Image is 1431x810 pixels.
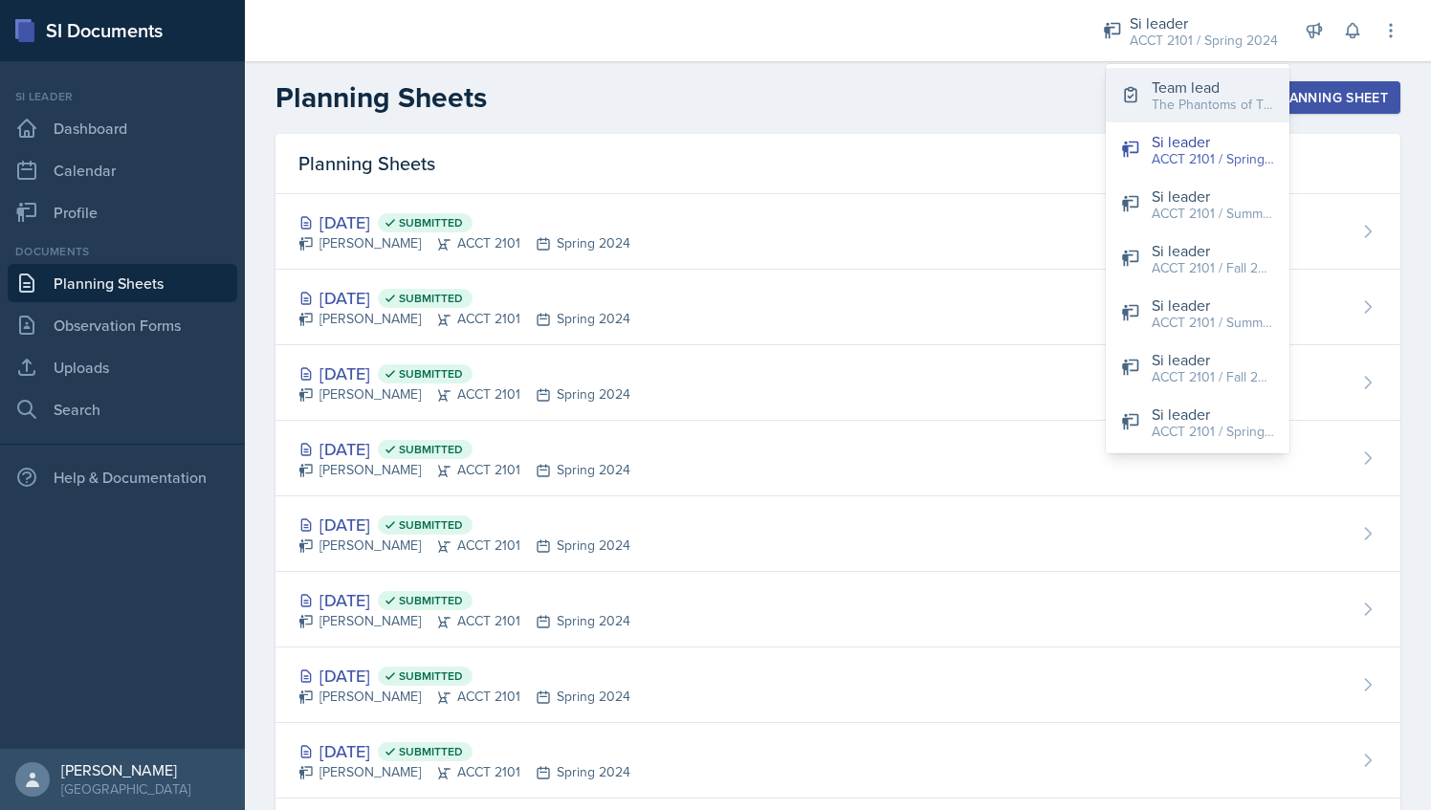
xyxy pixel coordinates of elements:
a: [DATE] Submitted [PERSON_NAME]ACCT 2101Spring 2024 [275,647,1400,723]
a: [DATE] Submitted [PERSON_NAME]ACCT 2101Spring 2024 [275,270,1400,345]
button: Si leader ACCT 2101 / Fall 2025 [1106,340,1289,395]
div: [DATE] [298,663,630,689]
button: Si leader ACCT 2101 / Spring 2024 [1106,122,1289,177]
span: Submitted [399,442,463,457]
a: Search [8,390,237,428]
div: Planning Sheets [275,134,1400,194]
span: Submitted [399,366,463,382]
div: ACCT 2101 / Summer 2025 [1152,313,1274,333]
a: [DATE] Submitted [PERSON_NAME]ACCT 2101Spring 2024 [275,496,1400,572]
button: Si leader ACCT 2101 / Summer 2024 [1106,177,1289,231]
div: ACCT 2101 / Spring 2025 [1152,422,1274,442]
div: ACCT 2101 / Summer 2024 [1152,204,1274,224]
a: Calendar [8,151,237,189]
a: Observation Forms [8,306,237,344]
div: [PERSON_NAME] [61,760,190,779]
div: [PERSON_NAME] ACCT 2101 Spring 2024 [298,460,630,480]
div: [PERSON_NAME] ACCT 2101 Spring 2024 [298,309,630,329]
h2: Planning Sheets [275,80,487,115]
a: [DATE] Submitted [PERSON_NAME]ACCT 2101Spring 2024 [275,421,1400,496]
span: Submitted [399,593,463,608]
span: Submitted [399,517,463,533]
div: [DATE] [298,285,630,311]
div: Help & Documentation [8,458,237,496]
div: Documents [8,243,237,260]
div: [DATE] [298,361,630,386]
a: Uploads [8,348,237,386]
div: Si leader [1152,348,1274,371]
div: Si leader [1130,11,1278,34]
a: Profile [8,193,237,231]
span: Submitted [399,215,463,230]
div: Si leader [1152,185,1274,208]
div: [DATE] [298,587,630,613]
div: ACCT 2101 / Spring 2024 [1152,149,1274,169]
button: Si leader ACCT 2101 / Fall 2024 [1106,231,1289,286]
div: ACCT 2101 / Fall 2025 [1152,367,1274,387]
div: [PERSON_NAME] ACCT 2101 Spring 2024 [298,687,630,707]
div: Team lead [1152,76,1274,99]
div: [DATE] [298,209,630,235]
div: ACCT 2101 / Fall 2024 [1152,258,1274,278]
div: The Phantoms of The Opera / Fall 2025 [1152,95,1274,115]
a: Planning Sheets [8,264,237,302]
div: [PERSON_NAME] ACCT 2101 Spring 2024 [298,536,630,556]
button: Si leader ACCT 2101 / Summer 2025 [1106,286,1289,340]
span: Submitted [399,744,463,759]
div: [PERSON_NAME] ACCT 2101 Spring 2024 [298,762,630,782]
span: Submitted [399,291,463,306]
div: [DATE] [298,512,630,537]
a: [DATE] Submitted [PERSON_NAME]ACCT 2101Spring 2024 [275,194,1400,270]
div: Si leader [1152,403,1274,426]
span: Submitted [399,668,463,684]
div: ACCT 2101 / Spring 2024 [1130,31,1278,51]
div: [PERSON_NAME] ACCT 2101 Spring 2024 [298,384,630,405]
a: [DATE] Submitted [PERSON_NAME]ACCT 2101Spring 2024 [275,723,1400,799]
button: New Planning Sheet [1211,81,1400,114]
div: [PERSON_NAME] ACCT 2101 Spring 2024 [298,611,630,631]
a: [DATE] Submitted [PERSON_NAME]ACCT 2101Spring 2024 [275,572,1400,647]
div: Si leader [1152,294,1274,317]
div: New Planning Sheet [1223,90,1388,105]
button: Si leader ACCT 2101 / Spring 2025 [1106,395,1289,449]
button: Team lead The Phantoms of The Opera / Fall 2025 [1106,68,1289,122]
div: [GEOGRAPHIC_DATA] [61,779,190,799]
div: Si leader [8,88,237,105]
div: Si leader [1152,130,1274,153]
a: Dashboard [8,109,237,147]
div: [DATE] [298,436,630,462]
div: [DATE] [298,738,630,764]
div: Si leader [1152,239,1274,262]
a: [DATE] Submitted [PERSON_NAME]ACCT 2101Spring 2024 [275,345,1400,421]
div: [PERSON_NAME] ACCT 2101 Spring 2024 [298,233,630,253]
